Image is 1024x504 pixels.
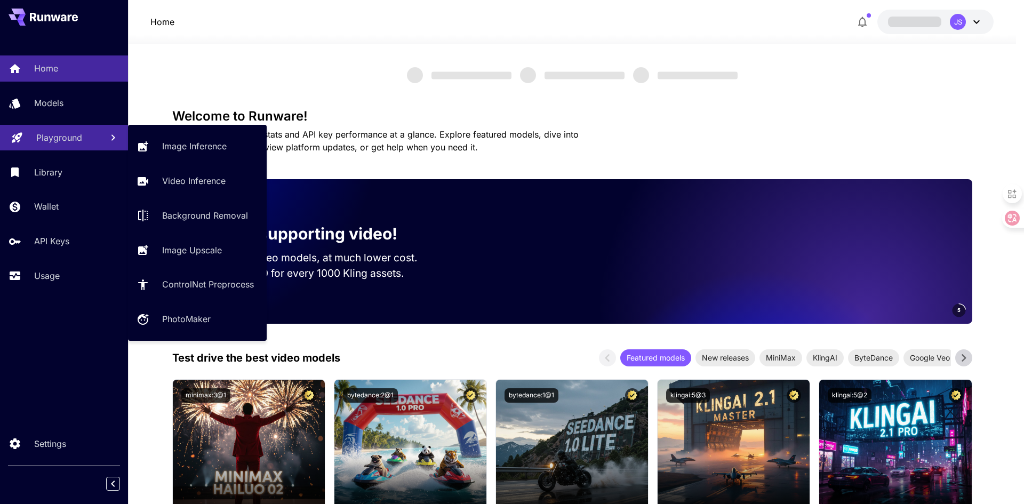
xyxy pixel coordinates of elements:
p: PhotoMaker [162,313,211,325]
span: ByteDance [848,352,899,363]
span: New releases [695,352,755,363]
span: Featured models [620,352,691,363]
a: Background Removal [128,203,267,229]
p: Image Inference [162,140,227,153]
nav: breadcrumb [150,15,174,28]
span: 5 [957,306,961,314]
p: Home [150,15,174,28]
span: Google Veo [903,352,956,363]
span: MiniMax [759,352,802,363]
button: Certified Model – Vetted for best performance and includes a commercial license. [787,388,801,403]
p: Usage [34,269,60,282]
a: Video Inference [128,168,267,194]
button: klingai:5@2 [828,388,871,403]
span: KlingAI [806,352,844,363]
button: Collapse sidebar [106,477,120,491]
p: Playground [36,131,82,144]
button: Certified Model – Vetted for best performance and includes a commercial license. [302,388,316,403]
p: API Keys [34,235,69,247]
p: Now supporting video! [219,222,397,246]
a: ControlNet Preprocess [128,271,267,298]
button: bytedance:1@1 [505,388,558,403]
button: Certified Model – Vetted for best performance and includes a commercial license. [949,388,963,403]
span: Check out your usage stats and API key performance at a glance. Explore featured models, dive int... [172,129,579,153]
p: Background Removal [162,209,248,222]
a: Image Upscale [128,237,267,263]
div: Collapse sidebar [114,474,128,493]
p: Save up to $500 for every 1000 Kling assets. [189,266,438,281]
p: Video Inference [162,174,226,187]
p: Wallet [34,200,59,213]
button: Certified Model – Vetted for best performance and includes a commercial license. [625,388,639,403]
p: Home [34,62,58,75]
a: Image Inference [128,133,267,159]
p: ControlNet Preprocess [162,278,254,291]
p: Models [34,97,63,109]
button: Certified Model – Vetted for best performance and includes a commercial license. [463,388,478,403]
a: PhotoMaker [128,306,267,332]
button: minimax:3@1 [181,388,230,403]
div: JS [950,14,966,30]
p: Image Upscale [162,244,222,257]
p: Library [34,166,62,179]
p: Run the best video models, at much lower cost. [189,250,438,266]
p: Settings [34,437,66,450]
p: Test drive the best video models [172,350,340,366]
button: klingai:5@3 [666,388,710,403]
h3: Welcome to Runware! [172,109,972,124]
button: bytedance:2@1 [343,388,398,403]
